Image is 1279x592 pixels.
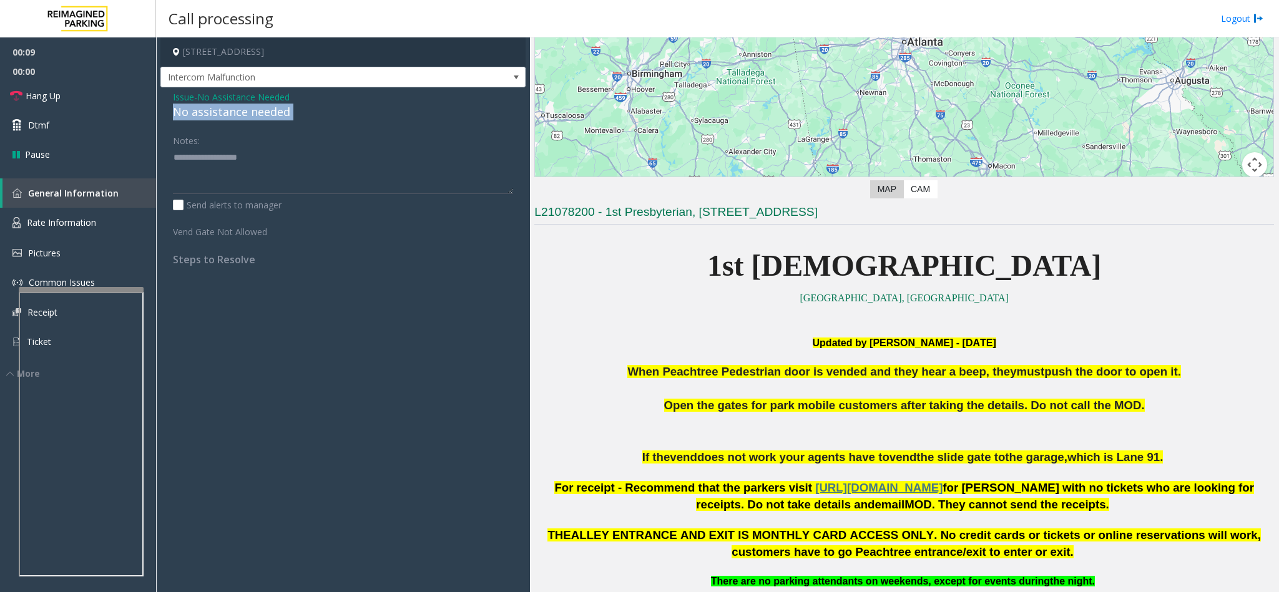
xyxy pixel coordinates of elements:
[6,367,156,380] div: More
[12,336,21,347] img: 'icon'
[12,217,21,228] img: 'icon'
[1050,576,1092,586] span: the night
[800,293,1009,303] a: [GEOGRAPHIC_DATA], [GEOGRAPHIC_DATA]
[1221,12,1263,25] a: Logout
[554,481,812,494] span: For receipt - Recommend that the parkers visit
[25,148,50,161] span: Pause
[28,247,61,259] span: Pictures
[173,90,194,104] span: Issue
[26,89,61,102] span: Hang Up
[1067,450,1163,463] span: which is Lane 91.
[194,91,290,103] span: -
[12,249,22,257] img: 'icon'
[173,254,513,266] h4: Steps to Resolve
[161,67,453,87] span: Intercom Malfunction
[696,481,1254,511] span: for [PERSON_NAME] with no tickets who are looking for receipts. Do not take details and
[27,216,96,228] span: Rate Information
[170,221,314,238] label: Vend Gate Not Allowed
[160,37,526,67] h4: [STREET_ADDRESS]
[916,450,1005,463] span: the slide gate to
[173,104,513,120] div: No assistance needed
[1044,365,1181,378] span: push the door to open it.
[815,483,943,493] a: [URL][DOMAIN_NAME]
[571,528,1261,558] span: ALLEY ENTRANCE AND EXIT IS MONTHLY CARD ACCESS ONLY. No credit cards or tickets or online reserva...
[173,198,282,211] label: Send alerts to manager
[707,249,1102,282] span: 1st [DEMOGRAPHIC_DATA]
[1092,576,1095,586] span: .
[12,308,21,316] img: 'icon'
[670,450,697,463] span: vend
[28,119,49,132] span: Dtmf
[697,450,889,463] span: does not work your agents have to
[664,399,1145,412] span: Open the gates for park mobile customers after taking the details. Do not call the MOD.
[534,204,1274,225] h3: L21078200 - 1st Presbyterian, [STREET_ADDRESS]
[547,528,571,541] span: THE
[28,187,119,199] span: General Information
[627,365,1016,378] span: When Peachtree Pedestrian door is vended and they hear a beep, they
[29,276,95,288] span: Common Issues
[1242,152,1267,177] button: Map camera controls
[870,180,904,198] label: Map
[889,450,917,463] span: vend
[875,498,904,511] span: email
[815,481,943,494] span: [URL][DOMAIN_NAME]
[903,180,938,198] label: CAM
[1005,450,1067,463] span: the garage,
[904,498,1109,511] span: MOD. They cannot send the receipts.
[538,176,579,192] a: Open this area in Google Maps (opens a new window)
[813,337,996,348] span: Updated by [PERSON_NAME] - [DATE]
[642,450,670,463] span: If the
[197,90,290,104] span: No Assistance Needed
[2,178,156,208] a: General Information
[12,278,22,288] img: 'icon'
[1017,365,1045,378] span: must
[173,130,200,147] label: Notes:
[711,576,1050,586] span: There are no parking attendants on weekends, except for events during
[538,176,579,192] img: Google
[12,188,22,198] img: 'icon'
[162,3,280,34] h3: Call processing
[1253,12,1263,25] img: logout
